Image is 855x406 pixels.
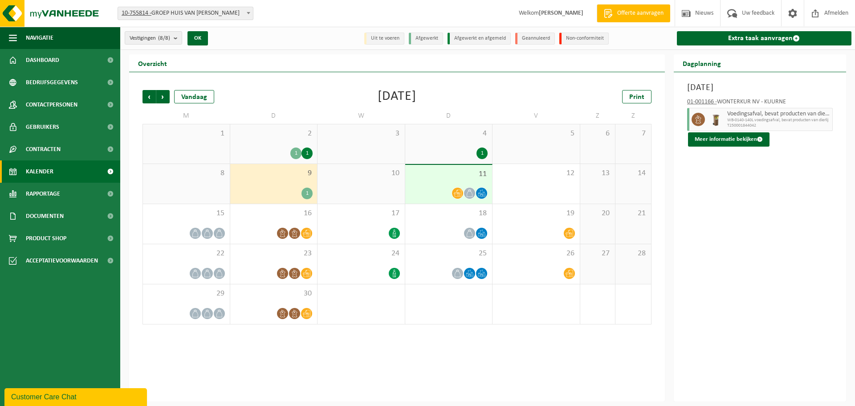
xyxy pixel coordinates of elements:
[410,249,488,258] span: 25
[235,168,313,178] span: 9
[26,116,59,138] span: Gebruikers
[677,31,852,45] a: Extra taak aanvragen
[448,33,511,45] li: Afgewerkt en afgemeld
[322,249,400,258] span: 24
[26,71,78,94] span: Bedrijfsgegevens
[301,148,313,159] div: 1
[122,10,151,16] tcxspan: Call 10-755814 - via 3CX
[674,54,730,72] h2: Dagplanning
[585,209,611,218] span: 20
[727,118,831,123] span: WB-0140-140L voedingsafval, bevat producten van dierlij
[147,209,225,218] span: 15
[620,209,646,218] span: 21
[235,209,313,218] span: 16
[230,108,318,124] td: D
[129,54,176,72] h2: Overzicht
[142,108,230,124] td: M
[4,386,149,406] iframe: chat widget
[620,129,646,139] span: 7
[687,81,833,94] h3: [DATE]
[410,169,488,179] span: 11
[142,90,156,103] span: Vorige
[187,31,208,45] button: OK
[688,132,769,147] button: Meer informatie bekijken
[147,289,225,299] span: 29
[322,168,400,178] span: 10
[130,32,170,45] span: Vestigingen
[615,9,666,18] span: Offerte aanvragen
[597,4,670,22] a: Offerte aanvragen
[410,209,488,218] span: 18
[497,249,575,258] span: 26
[147,168,225,178] span: 8
[493,108,580,124] td: V
[322,209,400,218] span: 17
[585,249,611,258] span: 27
[125,31,182,45] button: Vestigingen(8/8)
[497,129,575,139] span: 5
[318,108,405,124] td: W
[629,94,644,101] span: Print
[405,108,493,124] td: D
[709,113,723,126] img: WB-0140-HPE-BN-01
[620,249,646,258] span: 28
[26,27,53,49] span: Navigatie
[476,148,488,159] div: 1
[235,289,313,299] span: 30
[158,35,170,41] count: (8/8)
[26,160,53,183] span: Kalender
[687,98,717,105] tcxspan: Call 01-001166 - via 3CX
[515,33,555,45] li: Geannuleerd
[118,7,253,20] span: 10-755814 - GROEP HUIS VAN WONTERGHEM
[378,90,416,103] div: [DATE]
[322,129,400,139] span: 3
[585,168,611,178] span: 13
[622,90,651,103] a: Print
[26,227,66,250] span: Product Shop
[580,108,616,124] td: Z
[410,129,488,139] span: 4
[364,33,404,45] li: Uit te voeren
[727,123,831,128] span: T250001844042
[301,188,313,199] div: 1
[26,49,59,71] span: Dashboard
[409,33,443,45] li: Afgewerkt
[147,129,225,139] span: 1
[615,108,651,124] td: Z
[26,138,61,160] span: Contracten
[620,168,646,178] span: 14
[156,90,170,103] span: Volgende
[727,111,831,118] span: Voedingsafval, bevat producten van dierlijke oorsprong, onverpakt, categorie 3
[687,99,833,108] div: WONTERKUR NV - KUURNE
[559,33,609,45] li: Non-conformiteit
[26,183,60,205] span: Rapportage
[290,148,301,159] div: 1
[174,90,214,103] div: Vandaag
[497,209,575,218] span: 19
[147,249,225,258] span: 22
[235,129,313,139] span: 2
[539,10,583,16] strong: [PERSON_NAME]
[26,250,98,272] span: Acceptatievoorwaarden
[235,249,313,258] span: 23
[26,205,64,227] span: Documenten
[26,94,77,116] span: Contactpersonen
[585,129,611,139] span: 6
[497,168,575,178] span: 12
